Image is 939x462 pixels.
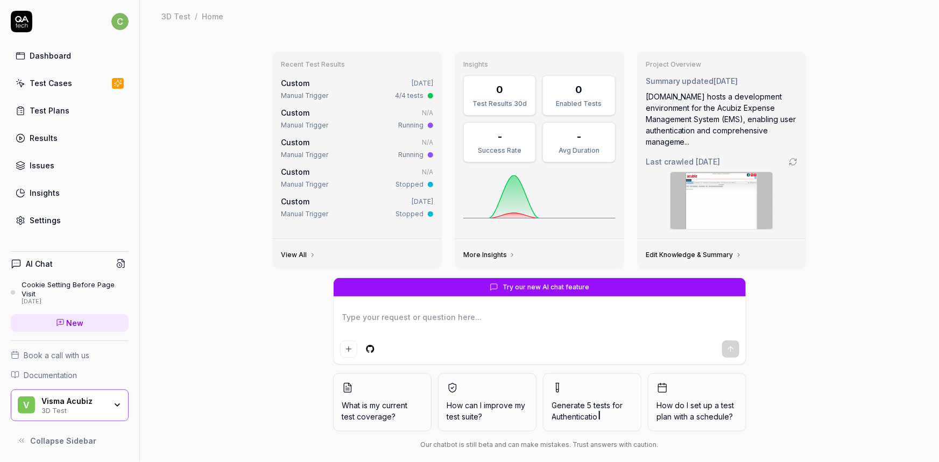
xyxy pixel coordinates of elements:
div: Running [398,120,423,130]
a: View All [281,251,316,259]
div: Success Rate [470,146,529,155]
div: [DOMAIN_NAME] hosts a development environment for the Acubiz Expense Management System (EMS), ena... [646,91,798,147]
a: Go to crawling settings [789,158,797,166]
div: Results [30,132,58,144]
span: Try our new AI chat feature [503,282,589,292]
div: Stopped [396,180,423,189]
a: Test Cases [11,73,129,94]
div: Manual Trigger [281,150,329,160]
time: [DATE] [696,157,721,166]
div: Running [398,150,423,160]
a: Test Plans [11,100,129,121]
a: Dashboard [11,45,129,66]
div: Dashboard [30,50,71,61]
a: More Insights [463,251,516,259]
span: Custom [281,197,310,206]
a: Settings [11,210,129,231]
a: Edit Knowledge & Summary [646,251,742,259]
span: Summary updated [646,76,714,86]
img: Screenshot [670,172,773,229]
span: What is my current test coverage? [342,400,422,422]
div: [DATE] [22,298,129,305]
time: [DATE] [714,76,738,86]
span: Custom [281,138,310,147]
div: Test Cases [30,77,72,89]
span: V [18,396,35,414]
a: New [11,314,129,332]
div: Insights [30,187,60,198]
button: c [111,11,129,32]
button: How can I improve my test suite? [438,373,536,431]
div: Home [202,11,223,22]
div: Enabled Tests [549,99,608,109]
span: Custom [281,108,310,117]
div: Issues [30,160,54,171]
span: Generate 5 tests for [552,400,632,422]
a: Custom[DATE]Manual TriggerStopped [279,194,436,221]
a: Book a call with us [11,350,129,361]
button: VVisma Acubiz3D Test [11,389,129,422]
div: Stopped [396,209,423,219]
a: Insights [11,182,129,203]
time: [DATE] [412,197,433,205]
div: Manual Trigger [281,120,329,130]
span: Custom [281,79,310,88]
span: Documentation [24,369,77,381]
span: N/A [422,109,433,117]
div: 0 [576,82,583,97]
div: Settings [30,215,61,226]
a: CustomN/AManual TriggerStopped [279,164,436,191]
a: Results [11,127,129,148]
a: CustomN/AManual TriggerRunning [279,134,436,162]
span: Collapse Sidebar [30,435,96,446]
a: Cookie Setting Before Page Visit[DATE] [11,280,129,305]
button: Generate 5 tests forAuthenticatio [543,373,641,431]
span: How can I improve my test suite? [447,400,527,422]
span: How do I set up a test plan with a schedule? [657,400,737,422]
div: 4/4 tests [395,91,423,101]
span: Authenticatio [552,412,598,421]
a: Custom[DATE]Manual Trigger4/4 tests [279,75,436,103]
div: / [195,11,197,22]
div: Test Results 30d [470,99,529,109]
div: - [498,129,502,144]
span: New [67,317,84,329]
a: Documentation [11,369,129,381]
a: CustomN/AManual TriggerRunning [279,105,436,132]
div: Manual Trigger [281,91,329,101]
span: Custom [281,167,310,176]
div: - [577,129,581,144]
div: Test Plans [30,105,69,116]
a: Issues [11,155,129,176]
div: Manual Trigger [281,180,329,189]
div: Our chatbot is still beta and can make mistakes. Trust answers with caution. [333,440,746,450]
button: What is my current test coverage? [333,373,432,431]
div: 3D Test [41,406,106,414]
div: 3D Test [161,11,190,22]
h4: AI Chat [26,258,53,269]
button: How do I set up a test plan with a schedule? [648,373,746,431]
span: Last crawled [646,156,721,167]
time: [DATE] [412,79,433,87]
div: Avg Duration [549,146,608,155]
h3: Project Overview [646,60,798,69]
h3: Insights [463,60,616,69]
span: Book a call with us [24,350,89,361]
div: Visma Acubiz [41,396,106,406]
button: Collapse Sidebar [11,430,129,451]
span: N/A [422,138,433,146]
span: N/A [422,168,433,176]
div: Manual Trigger [281,209,329,219]
span: c [111,13,129,30]
div: 0 [496,82,503,97]
h3: Recent Test Results [281,60,434,69]
button: Add attachment [340,340,357,358]
div: Cookie Setting Before Page Visit [22,280,129,298]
